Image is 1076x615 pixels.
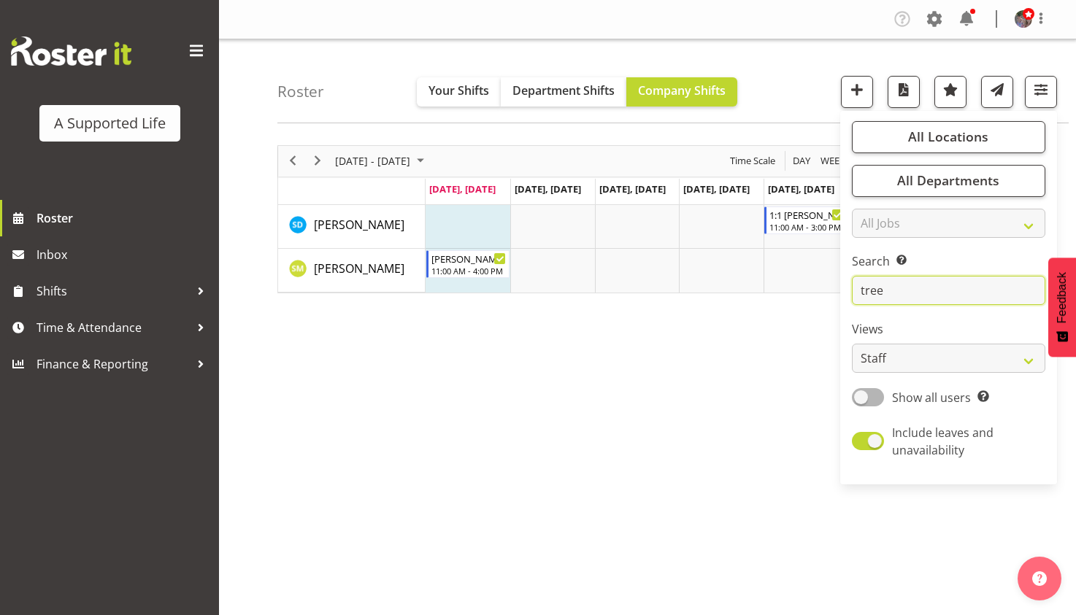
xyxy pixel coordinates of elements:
[330,146,433,177] div: August 18 - 24, 2025
[512,82,615,98] span: Department Shifts
[892,390,971,406] span: Show all users
[728,152,778,170] button: Time Scale
[314,260,404,277] a: [PERSON_NAME]
[54,112,166,134] div: A Supported Life
[429,182,496,196] span: [DATE], [DATE]
[852,276,1045,305] input: Search
[333,152,431,170] button: August 2025
[892,425,994,458] span: Include leaves and unavailability
[278,249,426,293] td: Sophie Mitchell resource
[888,76,920,108] button: Download a PDF of the roster according to the set date range.
[729,152,777,170] span: Time Scale
[36,280,190,302] span: Shifts
[314,217,404,233] span: [PERSON_NAME]
[334,152,412,170] span: [DATE] - [DATE]
[308,152,328,170] button: Next
[683,182,750,196] span: [DATE], [DATE]
[626,77,737,107] button: Company Shifts
[1025,76,1057,108] button: Filter Shifts
[852,121,1045,153] button: All Locations
[841,76,873,108] button: Add a new shift
[515,182,581,196] span: [DATE], [DATE]
[314,216,404,233] a: [PERSON_NAME]
[429,82,489,98] span: Your Shifts
[819,152,847,170] span: Week
[768,182,834,196] span: [DATE], [DATE]
[277,145,1018,293] div: Timeline Week of August 18, 2025
[1056,272,1069,323] span: Feedback
[11,36,131,66] img: Rosterit website logo
[638,82,726,98] span: Company Shifts
[417,77,501,107] button: Your Shifts
[314,260,404,276] span: [PERSON_NAME]
[908,128,988,145] span: All Locations
[791,152,812,170] span: Day
[1032,571,1047,586] img: help-xxl-2.png
[36,317,190,339] span: Time & Attendance
[818,152,848,170] button: Timeline Week
[897,171,999,189] span: All Departments
[599,182,666,196] span: [DATE], [DATE]
[283,152,303,170] button: Previous
[431,265,506,276] div: 11:00 AM - 4:00 PM
[36,353,190,375] span: Finance & Reporting
[36,207,212,229] span: Roster
[431,251,506,266] div: [PERSON_NAME] 1:1 Support
[278,205,426,249] td: Skylah Davidson resource
[280,146,305,177] div: previous period
[36,244,212,266] span: Inbox
[426,250,510,278] div: Sophie Mitchell"s event - Treena 1:1 Support Begin From Monday, August 18, 2025 at 11:00:00 AM GM...
[1015,10,1032,28] img: rebecca-batesb34ca9c4cab83ab085f7a62cef5c7591.png
[764,206,848,234] div: Skylah Davidson"s event - 1:1 Treena support Begin From Friday, August 22, 2025 at 11:00:00 AM GM...
[852,320,1045,338] label: Views
[1048,258,1076,357] button: Feedback - Show survey
[769,207,844,222] div: 1:1 [PERSON_NAME] support
[852,252,1045,270] label: Search
[791,152,813,170] button: Timeline Day
[981,76,1013,108] button: Send a list of all shifts for the selected filtered period to all rostered employees.
[934,76,967,108] button: Highlight an important date within the roster.
[501,77,626,107] button: Department Shifts
[305,146,330,177] div: next period
[277,83,324,100] h4: Roster
[769,221,844,233] div: 11:00 AM - 3:00 PM
[852,165,1045,197] button: All Departments
[426,205,1017,293] table: Timeline Week of August 18, 2025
